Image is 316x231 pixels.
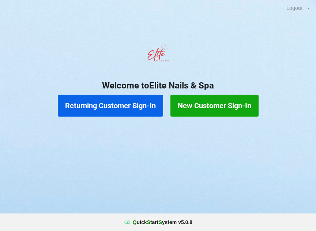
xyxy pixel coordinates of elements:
[58,95,163,117] button: Returning Customer Sign-In
[124,219,131,226] img: favicon.ico
[133,219,137,225] span: Q
[286,5,303,11] div: Logout
[147,219,150,225] span: S
[133,219,192,226] b: uick tart ystem v 5.0.8
[143,40,173,69] img: EliteNailsSpa-Logo1.png
[170,95,259,117] button: New Customer Sign-In
[158,219,162,225] span: S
